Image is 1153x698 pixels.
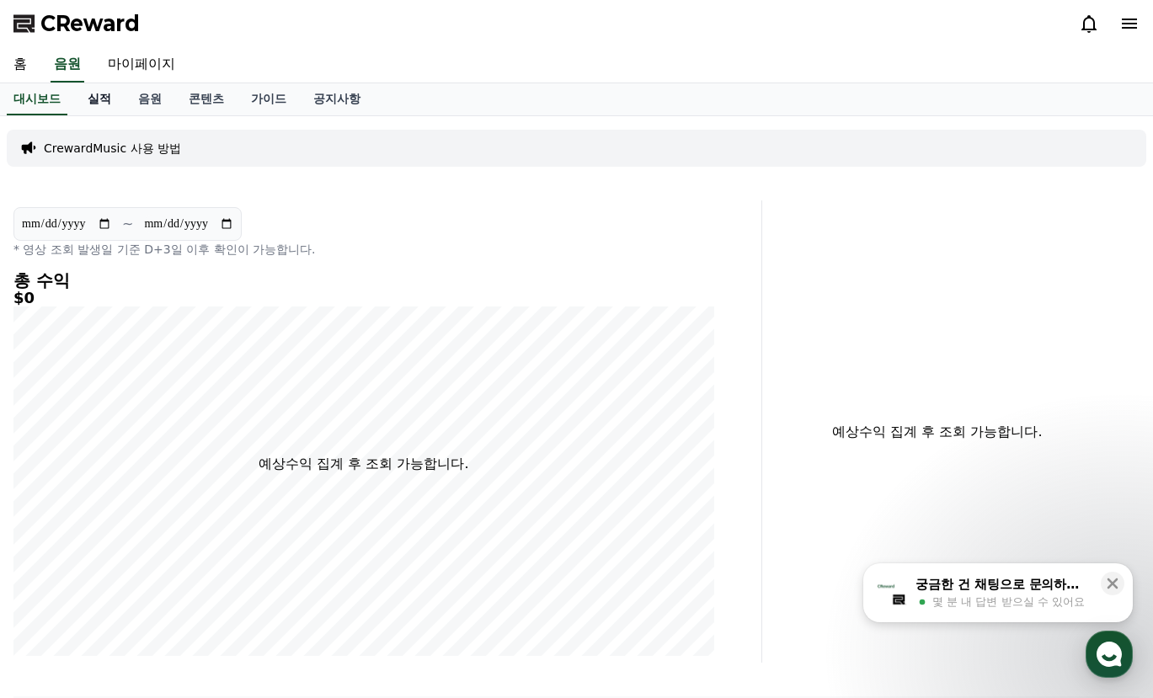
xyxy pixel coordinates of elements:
[125,83,175,115] a: 음원
[259,454,468,474] p: 예상수익 집계 후 조회 가능합니다.
[260,559,280,573] span: 설정
[122,214,133,234] p: ~
[94,47,189,83] a: 마이페이지
[776,422,1099,442] p: 예상수익 집계 후 조회 가능합니다.
[238,83,300,115] a: 가이드
[111,534,217,576] a: 대화
[7,83,67,115] a: 대시보드
[13,10,140,37] a: CReward
[13,271,714,290] h4: 총 수익
[217,534,323,576] a: 설정
[44,140,181,157] a: CrewardMusic 사용 방법
[154,560,174,573] span: 대화
[13,290,714,306] h5: $0
[74,83,125,115] a: 실적
[53,559,63,573] span: 홈
[175,83,238,115] a: 콘텐츠
[51,47,84,83] a: 음원
[13,241,714,258] p: * 영상 조회 발생일 기준 D+3일 이후 확인이 가능합니다.
[40,10,140,37] span: CReward
[5,534,111,576] a: 홈
[300,83,374,115] a: 공지사항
